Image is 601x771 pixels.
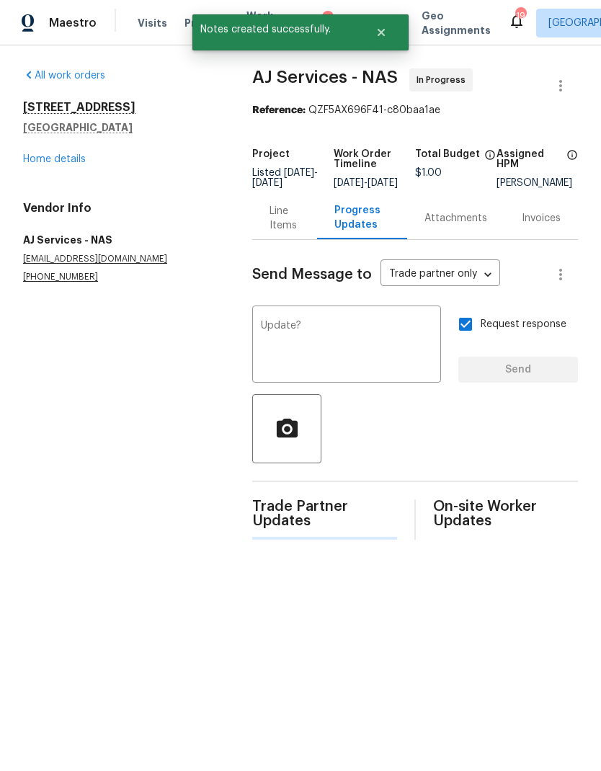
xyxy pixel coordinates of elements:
div: Invoices [522,211,561,226]
textarea: Update? [261,321,432,371]
span: [DATE] [334,178,364,188]
div: Progress Updates [334,203,390,232]
div: 19 [515,9,525,23]
span: Send Message to [252,267,372,282]
h5: Total Budget [415,149,480,159]
span: Projects [184,16,229,30]
span: On-site Worker Updates [433,499,578,528]
h5: AJ Services - NAS [23,233,218,247]
span: Maestro [49,16,97,30]
div: Line Items [270,204,299,233]
div: Attachments [424,211,487,226]
h5: Project [252,149,290,159]
span: - [334,178,398,188]
div: QZF5AX696F41-c80baa1ae [252,103,578,117]
span: - [252,168,318,188]
span: Trade Partner Updates [252,499,397,528]
span: The hpm assigned to this work order. [566,149,578,178]
h5: Assigned HPM [497,149,562,169]
span: The total cost of line items that have been proposed by Opendoor. This sum includes line items th... [484,149,496,168]
b: Reference: [252,105,306,115]
h5: Work Order Timeline [334,149,415,169]
span: Visits [138,16,167,30]
span: [DATE] [368,178,398,188]
div: [PERSON_NAME] [497,178,578,188]
span: Request response [481,317,566,332]
span: Work Orders [246,9,283,37]
button: Close [357,18,405,47]
span: Geo Assignments [422,9,491,37]
a: All work orders [23,71,105,81]
h4: Vendor Info [23,201,218,215]
div: 3 [322,11,334,25]
span: Notes created successfully. [192,14,357,45]
div: Trade partner only [380,263,500,287]
span: [DATE] [252,178,282,188]
a: Home details [23,154,86,164]
span: In Progress [417,73,471,87]
span: [DATE] [284,168,314,178]
span: $1.00 [415,168,442,178]
span: Listed [252,168,318,188]
span: AJ Services - NAS [252,68,398,86]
